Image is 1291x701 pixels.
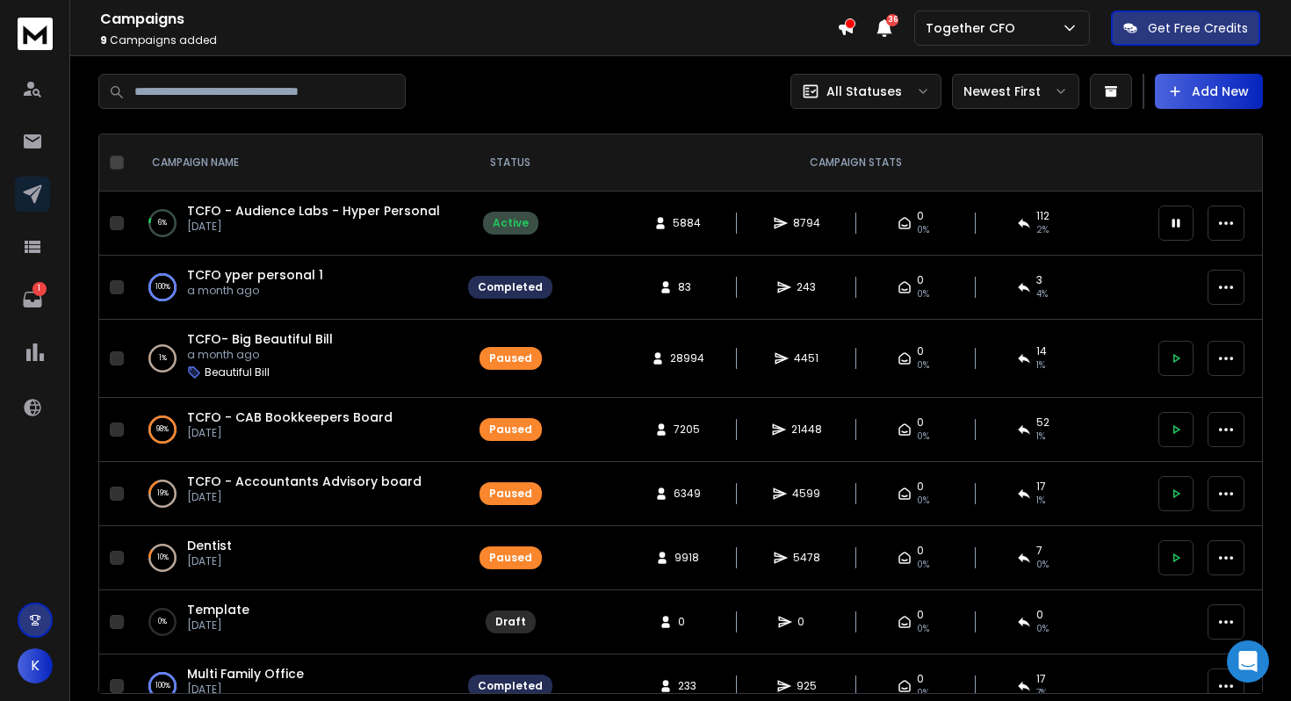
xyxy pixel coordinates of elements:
a: TCFO - CAB Bookkeepers Board [187,408,393,426]
span: 1 % [1036,494,1045,508]
a: TCFO- Big Beautiful Bill [187,330,333,348]
span: 0% [917,622,929,636]
a: 1 [15,282,50,317]
p: 19 % [157,485,169,502]
p: [DATE] [187,554,232,568]
p: [DATE] [187,490,422,504]
span: 0 [917,416,924,430]
p: a month ago [187,284,323,298]
button: K [18,648,53,683]
p: All Statuses [826,83,902,100]
img: logo [18,18,53,50]
p: 6 % [158,214,167,232]
span: 0% [917,287,929,301]
span: 2 % [1036,223,1049,237]
span: 0% [917,430,929,444]
td: 100%TCFO yper personal 1a month ago [131,256,458,320]
span: 17 [1036,672,1046,686]
span: 233 [678,679,696,693]
span: 0% [1036,622,1049,636]
span: 7 % [1036,686,1047,700]
a: Dentist [187,537,232,554]
span: 3 [1036,273,1042,287]
div: Completed [478,280,543,294]
p: Campaigns added [100,33,837,47]
a: TCFO yper personal 1 [187,266,323,284]
div: Paused [489,351,532,365]
span: 8794 [793,216,820,230]
span: 7205 [674,423,700,437]
p: 100 % [155,278,170,296]
div: Open Intercom Messenger [1227,640,1269,683]
span: 0 [917,209,924,223]
p: 100 % [155,677,170,695]
span: 21448 [791,423,822,437]
td: 6%TCFO - Audience Labs - Hyper Personal[DATE] [131,192,458,256]
span: 52 [1036,416,1049,430]
th: CAMPAIGN NAME [131,134,458,192]
span: 0 [917,273,924,287]
a: Multi Family Office [187,665,304,683]
span: 0% [917,558,929,572]
span: 4599 [792,487,820,501]
span: 7 [1036,544,1042,558]
span: 6349 [674,487,701,501]
p: [DATE] [187,683,304,697]
button: Get Free Credits [1111,11,1260,46]
span: 0 [917,544,924,558]
div: Draft [495,615,526,629]
p: 0 % [158,613,167,631]
span: 4 % [1036,287,1048,301]
p: Together CFO [926,19,1022,37]
p: Beautiful Bill [205,365,270,379]
span: 243 [797,280,816,294]
p: [DATE] [187,426,393,440]
div: Completed [478,679,543,693]
span: 0% [917,223,929,237]
span: 83 [678,280,696,294]
span: 1 % [1036,358,1045,372]
span: 9918 [674,551,699,565]
span: 0% [917,494,929,508]
td: 10%Dentist[DATE] [131,526,458,590]
span: Template [187,601,249,618]
span: 28994 [670,351,704,365]
span: 0 [797,615,815,629]
span: 9 [100,33,107,47]
p: 1 % [159,350,167,367]
button: Newest First [952,74,1079,109]
td: 98%TCFO - CAB Bookkeepers Board[DATE] [131,398,458,462]
button: Add New [1155,74,1263,109]
p: a month ago [187,348,333,362]
span: 0 [678,615,696,629]
p: 98 % [156,421,169,438]
span: 4451 [794,351,819,365]
span: 925 [797,679,817,693]
span: 0% [917,358,929,372]
span: 5478 [793,551,820,565]
span: 0 [917,480,924,494]
span: 0 [917,672,924,686]
td: 19%TCFO - Accountants Advisory board[DATE] [131,462,458,526]
th: STATUS [458,134,563,192]
th: CAMPAIGN STATS [563,134,1148,192]
span: 36 [886,14,898,26]
div: Active [493,216,529,230]
td: 1%TCFO- Big Beautiful Billa month agoBeautiful Bill [131,320,458,398]
span: 1 % [1036,430,1045,444]
a: TCFO - Accountants Advisory board [187,473,422,490]
span: 14 [1036,344,1047,358]
p: [DATE] [187,618,249,632]
span: 17 [1036,480,1046,494]
span: 0 [917,608,924,622]
h1: Campaigns [100,9,837,30]
span: 0% [917,686,929,700]
span: TCFO - Audience Labs - Hyper Personal [187,202,440,220]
